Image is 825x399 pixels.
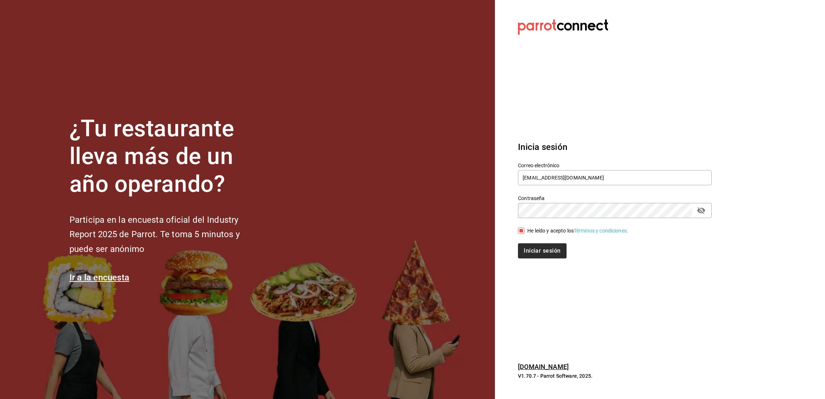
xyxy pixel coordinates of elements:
a: Términos y condiciones. [574,228,628,234]
input: Ingresa tu correo electrónico [518,170,712,185]
button: passwordField [695,204,707,217]
button: Iniciar sesión [518,243,566,258]
h1: ¿Tu restaurante lleva más de un año operando? [69,115,264,198]
a: [DOMAIN_NAME] [518,363,569,371]
label: Contraseña [518,196,712,201]
a: Ir a la encuesta [69,272,130,283]
label: Correo electrónico [518,163,712,168]
h2: Participa en la encuesta oficial del Industry Report 2025 de Parrot. Te toma 5 minutos y puede se... [69,213,264,257]
div: He leído y acepto los [527,227,628,235]
p: V1.70.7 - Parrot Software, 2025. [518,372,712,380]
h3: Inicia sesión [518,141,712,154]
